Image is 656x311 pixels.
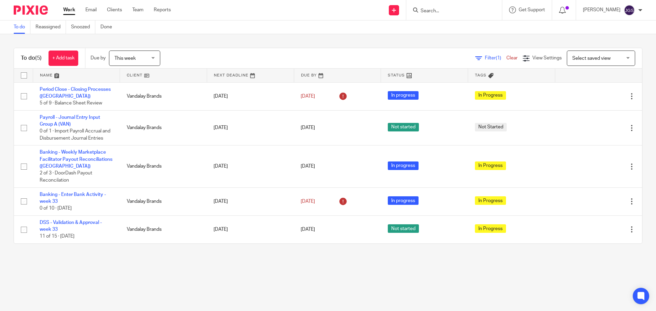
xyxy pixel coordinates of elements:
span: Not started [388,224,419,233]
a: Banking - Enter Bank Activity - week 33 [40,192,106,204]
span: In progress [388,161,419,170]
td: Vandalay Brands [120,187,207,215]
span: (1) [496,56,501,60]
a: + Add task [49,51,78,66]
td: Vandalay Brands [120,145,207,187]
span: [DATE] [301,199,315,204]
span: 5 of 9 · Balance Sheet Review [40,101,102,105]
a: Reports [154,6,171,13]
span: In Progress [475,224,506,233]
span: Not started [388,123,419,131]
td: Vandalay Brands [120,82,207,110]
span: 0 of 1 · Import Payroll Accrual and Disbursement Journal Entries [40,129,110,141]
a: Payroll - Journal Entry Input Group A (VAN) [40,115,100,127]
a: Snoozed [71,20,95,34]
span: 11 of 15 · [DATE] [40,234,74,239]
span: (5) [35,55,42,61]
span: Filter [485,56,506,60]
span: In Progress [475,161,506,170]
span: 2 of 3 · DoorDash Payout Reconcilation [40,171,92,183]
span: [DATE] [301,126,315,130]
span: In progress [388,91,419,100]
img: Pixie [14,5,48,15]
td: [DATE] [207,82,294,110]
span: Get Support [519,8,545,12]
td: [DATE] [207,110,294,145]
span: View Settings [532,56,562,60]
p: [PERSON_NAME] [583,6,620,13]
a: Clients [107,6,122,13]
td: [DATE] [207,187,294,215]
a: Email [85,6,97,13]
span: Not Started [475,123,507,131]
p: Due by [91,55,106,61]
a: Done [100,20,117,34]
a: Team [132,6,143,13]
span: [DATE] [301,94,315,99]
a: Period Close - Closing Processes ([GEOGRAPHIC_DATA]) [40,87,111,99]
span: [DATE] [301,164,315,169]
td: [DATE] [207,145,294,187]
a: Banking - Weekly Marketplace Facilitator Payout Reconciliations ([GEOGRAPHIC_DATA]) [40,150,112,169]
span: Select saved view [572,56,611,61]
a: To do [14,20,30,34]
span: In progress [388,196,419,205]
span: In Progress [475,196,506,205]
input: Search [420,8,481,14]
a: Reassigned [36,20,66,34]
a: DSS - Validation & Approval - week 33 [40,220,102,232]
span: 0 of 10 · [DATE] [40,206,72,211]
a: Work [63,6,75,13]
td: [DATE] [207,215,294,243]
td: Vandalay Brands [120,215,207,243]
span: In Progress [475,91,506,100]
a: Clear [506,56,518,60]
span: Tags [475,73,487,77]
h1: To do [21,55,42,62]
td: Vandalay Brands [120,110,207,145]
span: [DATE] [301,227,315,232]
span: This week [114,56,136,61]
img: svg%3E [624,5,635,16]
